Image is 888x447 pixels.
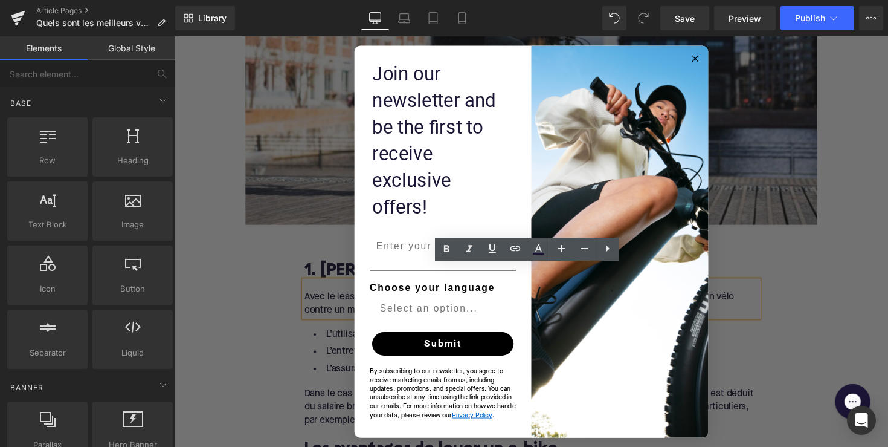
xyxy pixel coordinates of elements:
[419,6,448,30] a: Tablet
[526,16,541,30] button: Close dialog
[11,154,84,167] span: Row
[714,6,776,30] a: Preview
[671,352,719,397] iframe: Gorgias live chat messenger
[96,154,169,167] span: Heading
[365,10,547,411] img: 0440a21a-8208-4d26-97e2-43cc870188bd.jpeg
[847,406,876,435] div: Open Intercom Messenger
[9,382,45,393] span: Banner
[210,267,332,290] input: Select an option...
[859,6,883,30] button: More
[729,12,761,25] span: Preview
[448,6,477,30] a: Mobile
[202,303,347,327] button: Submit
[96,282,169,295] span: Button
[602,6,626,30] button: Undo
[780,6,854,30] button: Publish
[198,13,227,24] span: Library
[175,6,235,30] a: New Library
[675,12,695,25] span: Save
[795,13,825,23] span: Publish
[11,218,84,231] span: Text Block
[200,341,350,392] span: By subscribing to our newsletter, you agree to receive marketing emails from us, including update...
[202,27,329,186] span: Join our newsletter and be the first to receive exclusive offers!
[200,240,350,240] img: underline
[11,282,84,295] span: Icon
[332,267,344,290] button: Show Options
[361,6,390,30] a: Desktop
[36,18,152,28] span: Quels sont les meilleurs vélos électriques allemands ?
[390,6,419,30] a: Laptop
[88,36,175,60] a: Global Style
[196,203,350,227] input: Enter your email address
[11,347,84,359] span: Separator
[96,218,169,231] span: Image
[9,97,33,109] span: Base
[284,385,326,393] a: Privacy Policy
[96,347,169,359] span: Liquid
[200,252,350,267] label: Choose your language
[36,6,175,16] a: Article Pages
[631,6,655,30] button: Redo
